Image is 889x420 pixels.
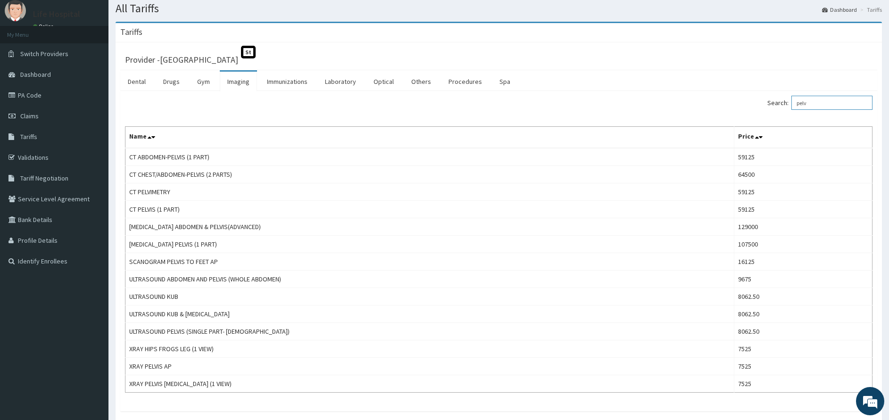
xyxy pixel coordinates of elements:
span: We're online! [55,119,130,214]
span: Tariff Negotiation [20,174,68,182]
img: d_794563401_company_1708531726252_794563401 [17,47,38,71]
td: 59125 [734,183,872,201]
td: [MEDICAL_DATA] PELVIS (1 PART) [125,236,734,253]
td: XRAY PELVIS [MEDICAL_DATA] (1 VIEW) [125,375,734,393]
textarea: Type your message and hit 'Enter' [5,257,180,290]
td: 8062.50 [734,288,872,305]
td: 7525 [734,375,872,393]
td: 7525 [734,358,872,375]
td: 59125 [734,148,872,166]
td: 8062.50 [734,323,872,340]
h3: Tariffs [120,28,142,36]
a: Dental [120,72,153,91]
td: 7525 [734,340,872,358]
a: Laboratory [317,72,364,91]
span: Switch Providers [20,49,68,58]
a: Immunizations [259,72,315,91]
td: 64500 [734,166,872,183]
td: [MEDICAL_DATA] ABDOMEN & PELVIS(ADVANCED) [125,218,734,236]
td: XRAY PELVIS AP [125,358,734,375]
td: 129000 [734,218,872,236]
td: ULTRASOUND PELVIS (SINGLE PART- [DEMOGRAPHIC_DATA]) [125,323,734,340]
h3: Provider - [GEOGRAPHIC_DATA] [125,56,238,64]
td: CT ABDOMEN-PELVIS (1 PART) [125,148,734,166]
td: CT PELVIMETRY [125,183,734,201]
td: 8062.50 [734,305,872,323]
a: Spa [492,72,518,91]
td: ULTRASOUND KUB [125,288,734,305]
td: SCANOGRAM PELVIS TO FEET AP [125,253,734,271]
li: Tariffs [858,6,882,14]
input: Search: [791,96,872,110]
td: XRAY HIPS FROGS LEG (1 VIEW) [125,340,734,358]
th: Name [125,127,734,148]
span: Claims [20,112,39,120]
h1: All Tariffs [116,2,882,15]
td: 9675 [734,271,872,288]
span: Dashboard [20,70,51,79]
span: Tariffs [20,132,37,141]
a: Others [404,72,439,91]
td: ULTRASOUND ABDOMEN AND PELVIS (WHOLE ABDOMEN) [125,271,734,288]
td: 59125 [734,201,872,218]
td: CT PELVIS (1 PART) [125,201,734,218]
a: Imaging [220,72,257,91]
p: Life Hospital [33,10,80,18]
label: Search: [767,96,872,110]
td: 16125 [734,253,872,271]
a: Online [33,23,56,30]
div: Minimize live chat window [155,5,177,27]
a: Drugs [156,72,187,91]
a: Optical [366,72,401,91]
td: 107500 [734,236,872,253]
a: Gym [190,72,217,91]
td: ULTRASOUND KUB & [MEDICAL_DATA] [125,305,734,323]
span: St [241,46,256,58]
div: Chat with us now [49,53,158,65]
th: Price [734,127,872,148]
a: Dashboard [822,6,857,14]
td: CT CHEST/ABDOMEN-PELVIS (2 PARTS) [125,166,734,183]
a: Procedures [441,72,490,91]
